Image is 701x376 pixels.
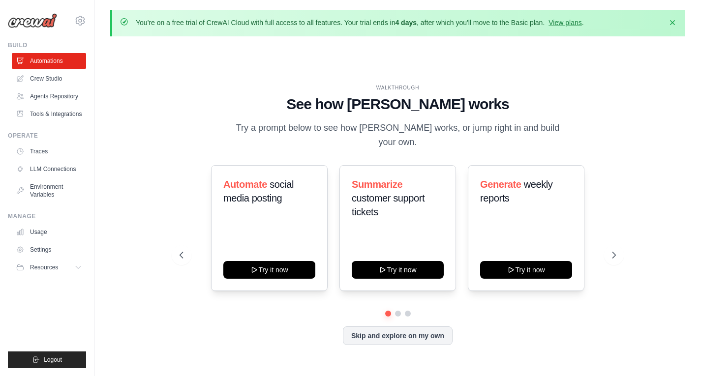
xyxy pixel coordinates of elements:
div: Build [8,41,86,49]
span: Automate [223,179,267,190]
button: Try it now [223,261,315,279]
a: Traces [12,144,86,159]
button: Try it now [352,261,444,279]
button: Skip and explore on my own [343,326,453,345]
a: View plans [549,19,581,27]
button: Resources [12,260,86,275]
button: Logout [8,351,86,368]
h1: See how [PERSON_NAME] works [180,95,616,113]
div: WALKTHROUGH [180,84,616,91]
a: Tools & Integrations [12,106,86,122]
img: Logo [8,13,57,28]
a: Environment Variables [12,179,86,202]
span: Summarize [352,179,402,190]
span: Resources [30,263,58,271]
a: Automations [12,53,86,69]
a: Settings [12,242,86,258]
span: customer support tickets [352,193,425,217]
strong: 4 days [395,19,417,27]
a: Agents Repository [12,88,86,104]
button: Try it now [480,261,572,279]
a: Crew Studio [12,71,86,87]
span: social media posting [223,179,294,203]
p: You're on a free trial of CrewAI Cloud with full access to all features. Your trial ends in , aft... [136,18,584,28]
span: Logout [44,356,62,364]
a: LLM Connections [12,161,86,177]
a: Usage [12,224,86,240]
div: Operate [8,132,86,140]
p: Try a prompt below to see how [PERSON_NAME] works, or jump right in and build your own. [233,121,563,150]
div: Manage [8,212,86,220]
span: Generate [480,179,521,190]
